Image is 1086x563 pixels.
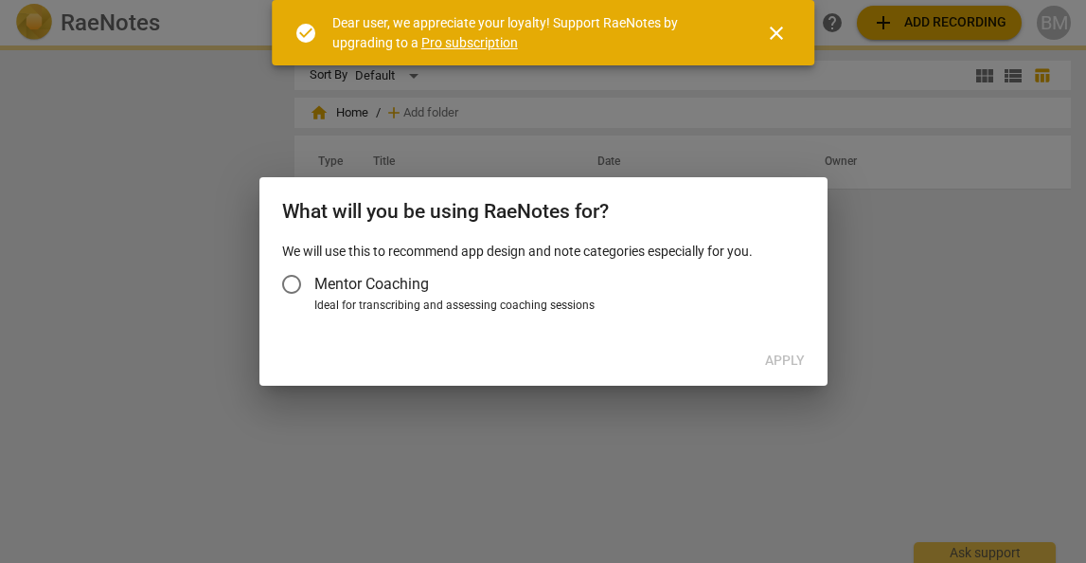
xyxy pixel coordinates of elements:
span: close [765,22,788,45]
p: We will use this to recommend app design and note categories especially for you. [282,242,805,262]
h2: What will you be using RaeNotes for? [282,200,805,224]
div: Account type [282,262,805,315]
div: Ideal for transcribing and assessing coaching sessions [314,298,799,315]
span: Mentor Coaching [314,273,429,295]
a: Pro subscription [421,35,518,50]
div: Dear user, we appreciate your loyalty! Support RaeNotes by upgrading to a [332,13,732,52]
span: check_circle [294,22,317,45]
button: Close [754,10,799,56]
